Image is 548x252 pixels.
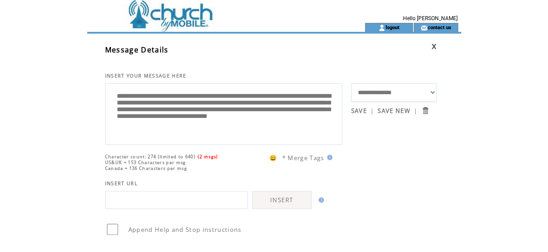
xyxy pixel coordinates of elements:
img: help.gif [324,155,332,160]
a: contact us [427,24,451,30]
span: INSERT YOUR MESSAGE HERE [105,73,187,79]
a: SAVE NEW [378,107,410,115]
span: Message Details [105,45,169,55]
img: help.gif [316,197,324,203]
a: SAVE [351,107,367,115]
span: | [370,107,374,115]
span: Append Help and Stop instructions [128,226,242,234]
input: Submit [421,106,429,115]
img: account_icon.gif [378,24,385,31]
span: * Merge Tags [282,154,324,162]
span: | [414,107,417,115]
span: Canada = 136 Characters per msg [105,165,187,171]
span: US&UK = 153 Characters per msg [105,160,186,165]
a: INSERT [252,191,311,209]
span: Hello [PERSON_NAME] [403,15,458,22]
span: Character count: 274 (limited to 640) [105,154,195,160]
span: INSERT URL [105,180,138,187]
a: logout [385,24,399,30]
span: (2 msgs) [198,154,218,160]
span: 😀 [269,154,277,162]
img: contact_us_icon.gif [421,24,427,31]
